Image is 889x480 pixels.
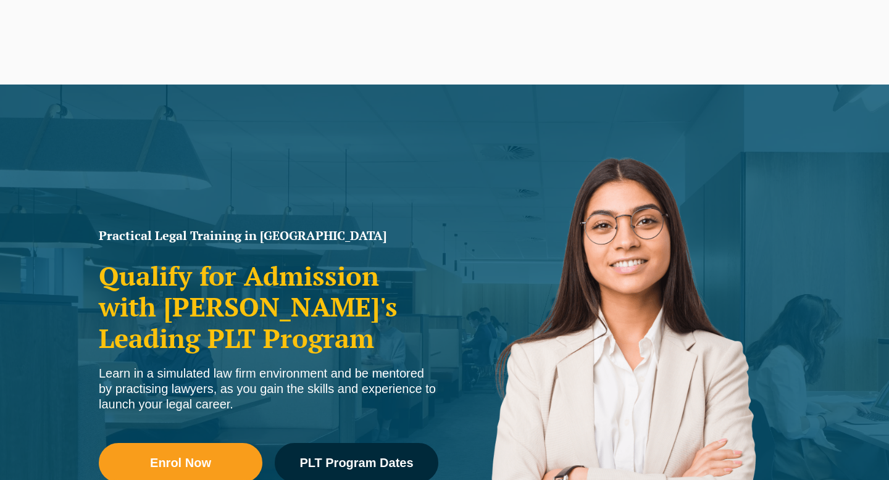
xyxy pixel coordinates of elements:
[150,457,211,469] span: Enrol Now
[99,260,438,354] h2: Qualify for Admission with [PERSON_NAME]'s Leading PLT Program
[99,366,438,412] div: Learn in a simulated law firm environment and be mentored by practising lawyers, as you gain the ...
[99,230,438,242] h1: Practical Legal Training in [GEOGRAPHIC_DATA]
[299,457,413,469] span: PLT Program Dates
